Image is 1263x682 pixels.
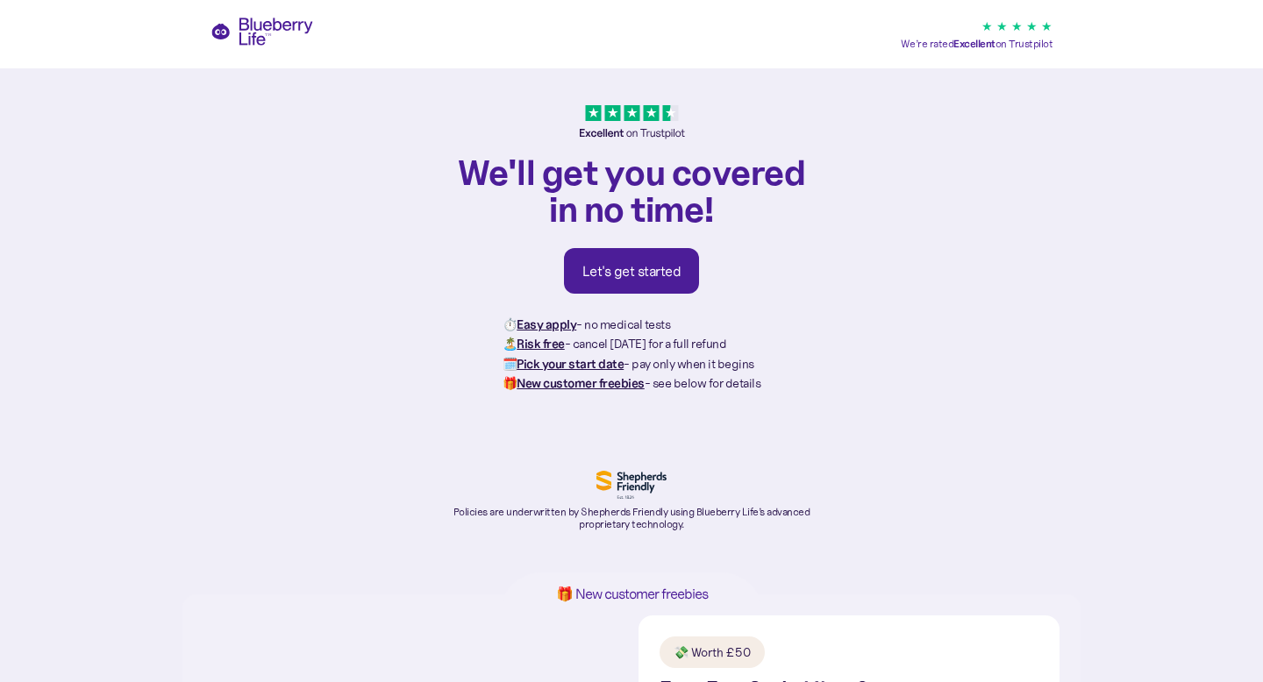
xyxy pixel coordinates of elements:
p: Policies are underwritten by Shepherds Friendly using Blueberry Life’s advanced proprietary techn... [447,506,816,531]
h1: 🎁 New customer freebies [528,586,735,601]
a: Policies are underwritten by Shepherds Friendly using Blueberry Life’s advanced proprietary techn... [447,471,816,531]
div: Let's get started [582,262,681,280]
strong: Pick your start date [517,356,624,372]
h1: We'll get you covered in no time! [447,153,816,227]
strong: Risk free [517,336,565,352]
div: 💸 Worth £50 [674,643,751,661]
a: Let's get started [564,248,700,294]
p: ⏱️ - no medical tests 🏝️ - cancel [DATE] for a full refund 🗓️ - pay only when it begins 🎁 - see b... [503,315,761,394]
strong: Easy apply [517,316,576,332]
strong: New customer freebies [517,375,645,391]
